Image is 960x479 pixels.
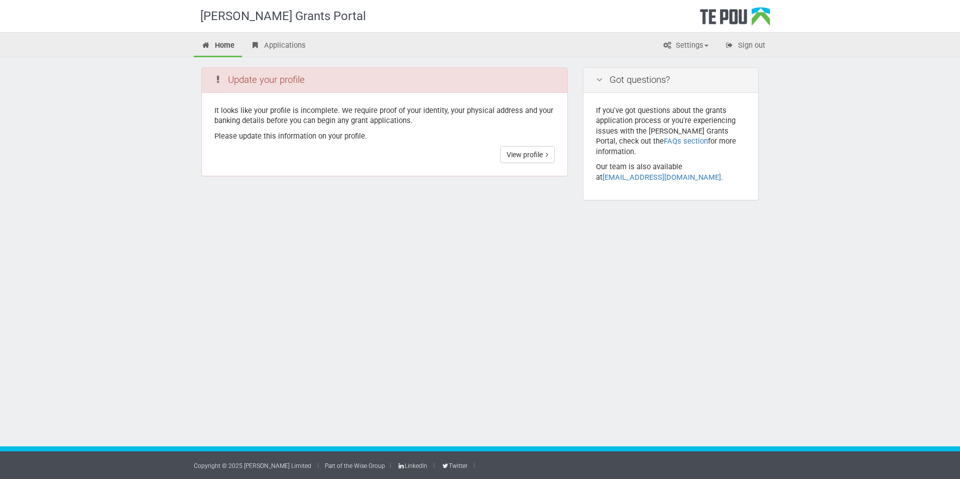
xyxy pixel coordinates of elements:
a: Sign out [717,35,773,57]
p: If you've got questions about the grants application process or you're experiencing issues with t... [596,105,746,157]
a: Copyright © 2025 [PERSON_NAME] Limited [194,462,311,469]
a: [EMAIL_ADDRESS][DOMAIN_NAME] [603,173,721,182]
a: Applications [243,35,313,57]
a: Part of the Wise Group [325,462,385,469]
div: Update your profile [202,68,567,93]
a: Settings [655,35,716,57]
p: Our team is also available at . [596,162,746,182]
p: It looks like your profile is incomplete. We require proof of your identity, your physical addres... [214,105,555,126]
a: View profile [500,146,555,163]
p: Please update this information on your profile. [214,131,555,142]
a: Twitter [441,462,467,469]
a: Home [194,35,242,57]
div: Te Pou Logo [700,7,770,32]
a: LinkedIn [397,462,427,469]
a: FAQs section [664,137,708,146]
div: Got questions? [583,68,758,93]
